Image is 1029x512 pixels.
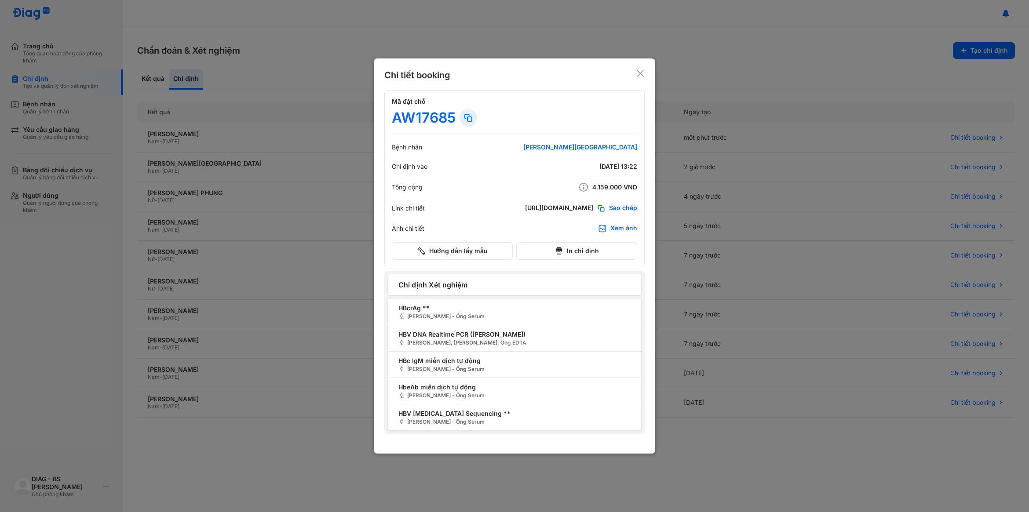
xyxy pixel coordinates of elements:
button: Hướng dẫn lấy mẫu [392,242,513,260]
div: Bệnh nhân [392,143,422,151]
button: In chỉ định [516,242,637,260]
div: Link chi tiết [392,204,425,212]
div: Chi tiết booking [384,69,450,81]
span: [PERSON_NAME] - Ống Serum [398,365,631,373]
span: HBV [MEDICAL_DATA] Sequencing ** [398,409,631,418]
span: [PERSON_NAME], [PERSON_NAME], Ống EDTA [398,339,631,347]
span: HBc IgM miễn dịch tự động [398,356,631,365]
span: Sao chép [609,204,637,213]
span: HBV DNA Realtime PCR ([PERSON_NAME]) [398,330,631,339]
span: [PERSON_NAME] - Ống Serum [398,312,631,320]
span: Chỉ định Xét nghiệm [398,280,631,290]
span: [PERSON_NAME] - Ống Serum [398,418,631,426]
div: Tổng cộng [392,183,423,191]
div: [URL][DOMAIN_NAME] [525,204,593,213]
span: HbeAb miễn dịch tự động [398,382,631,392]
div: [PERSON_NAME][GEOGRAPHIC_DATA] [523,143,637,151]
div: 4.159.000 VND [532,182,637,192]
div: Xem ảnh [610,224,637,233]
h4: Mã đặt chỗ [392,98,637,105]
div: Chỉ định vào [392,163,427,171]
div: [DATE] 13:22 [532,163,637,171]
div: AW17685 [392,109,456,127]
div: Ảnh chi tiết [392,225,424,232]
span: [PERSON_NAME] - Ống Serum [398,392,631,399]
